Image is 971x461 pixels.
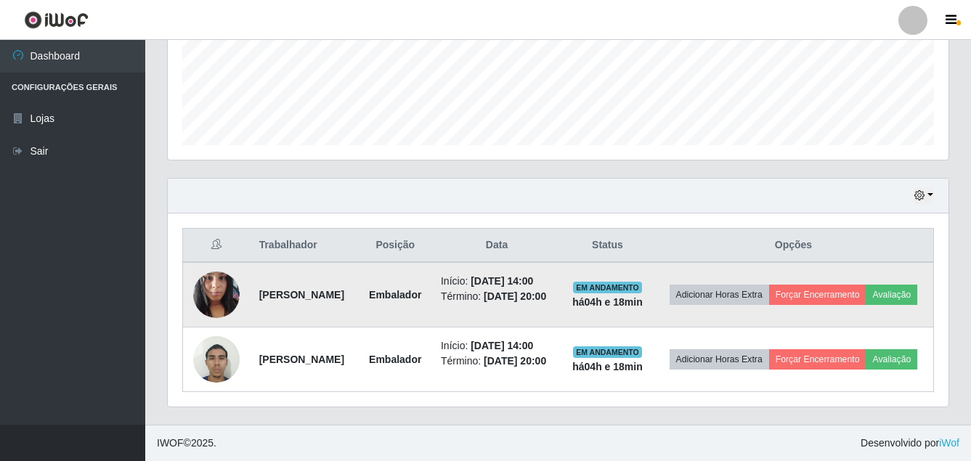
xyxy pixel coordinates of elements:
[573,282,642,293] span: EM ANDAMENTO
[572,296,643,308] strong: há 04 h e 18 min
[573,346,642,358] span: EM ANDAMENTO
[369,354,421,365] strong: Embalador
[441,274,553,289] li: Início:
[561,229,654,263] th: Status
[861,436,959,451] span: Desenvolvido por
[572,361,643,372] strong: há 04 h e 18 min
[441,338,553,354] li: Início:
[369,289,421,301] strong: Embalador
[769,285,866,305] button: Forçar Encerramento
[471,340,533,351] time: [DATE] 14:00
[654,229,934,263] th: Opções
[670,349,769,370] button: Adicionar Horas Extra
[471,275,533,287] time: [DATE] 14:00
[24,11,89,29] img: CoreUI Logo
[441,289,553,304] li: Término:
[259,289,344,301] strong: [PERSON_NAME]
[866,285,917,305] button: Avaliação
[157,437,184,449] span: IWOF
[157,436,216,451] span: © 2025 .
[670,285,769,305] button: Adicionar Horas Extra
[769,349,866,370] button: Forçar Encerramento
[251,229,359,263] th: Trabalhador
[866,349,917,370] button: Avaliação
[359,229,432,263] th: Posição
[259,354,344,365] strong: [PERSON_NAME]
[441,354,553,369] li: Término:
[484,355,546,367] time: [DATE] 20:00
[193,264,240,325] img: 1699963072939.jpeg
[939,437,959,449] a: iWof
[193,328,240,390] img: 1751852515483.jpeg
[432,229,561,263] th: Data
[484,290,546,302] time: [DATE] 20:00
